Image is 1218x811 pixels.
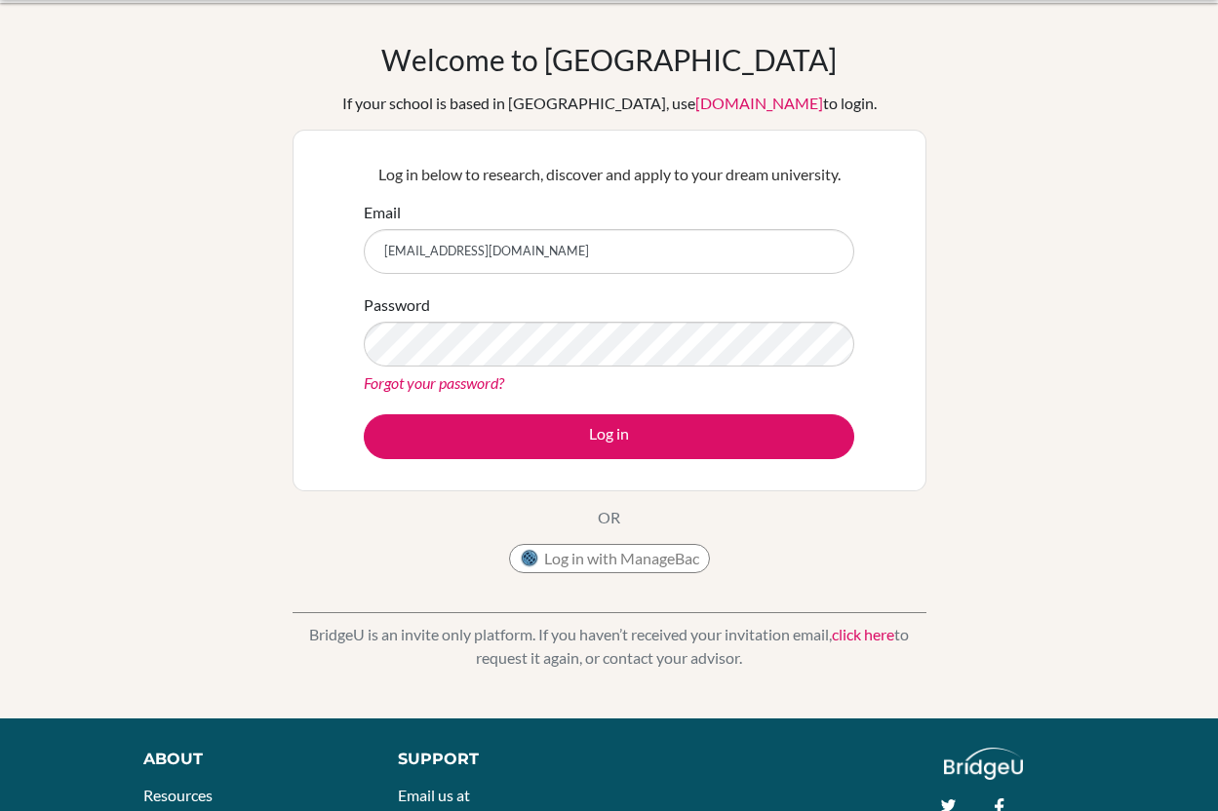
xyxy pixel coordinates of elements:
[364,293,430,317] label: Password
[364,414,854,459] button: Log in
[364,373,504,392] a: Forgot your password?
[381,42,837,77] h1: Welcome to [GEOGRAPHIC_DATA]
[364,201,401,224] label: Email
[509,544,710,573] button: Log in with ManageBac
[364,163,854,186] p: Log in below to research, discover and apply to your dream university.
[695,94,823,112] a: [DOMAIN_NAME]
[293,623,926,670] p: BridgeU is an invite only platform. If you haven’t received your invitation email, to request it ...
[598,506,620,529] p: OR
[832,625,894,643] a: click here
[143,786,213,804] a: Resources
[398,748,590,771] div: Support
[143,748,354,771] div: About
[944,748,1023,780] img: logo_white@2x-f4f0deed5e89b7ecb1c2cc34c3e3d731f90f0f143d5ea2071677605dd97b5244.png
[342,92,877,115] div: If your school is based in [GEOGRAPHIC_DATA], use to login.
